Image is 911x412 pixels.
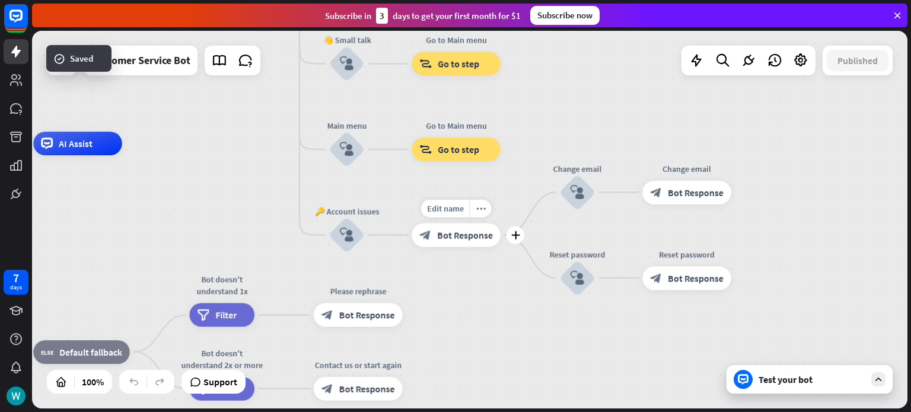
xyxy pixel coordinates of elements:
[311,206,383,218] div: 🔑 Account issues
[340,56,354,71] i: block_user_input
[10,283,22,292] div: days
[403,34,509,46] div: Go to Main menu
[571,271,585,285] i: block_user_input
[340,228,354,242] i: block_user_input
[311,34,383,46] div: 👋 Small talk
[633,248,740,260] div: Reset password
[59,346,122,357] span: Default fallback
[403,120,509,132] div: Go to Main menu
[4,270,28,295] a: 7 days
[340,142,354,157] i: block_user_input
[311,120,383,132] div: Main menu
[339,309,395,321] span: Bot Response
[59,138,93,149] span: AI Assist
[339,383,395,395] span: Bot Response
[180,273,263,297] div: Bot doesn't understand 1x
[305,285,411,297] div: Please rephrase
[427,203,464,214] span: Edit name
[437,229,493,241] span: Bot Response
[476,204,485,213] i: more_horiz
[759,373,865,385] div: Test your bot
[197,309,209,321] i: filter
[633,162,740,174] div: Change email
[70,52,93,65] span: Saved
[650,272,662,284] i: block_bot_response
[438,143,479,155] span: Go to step
[91,46,190,75] div: Customer Service Bot
[215,383,237,395] span: Filter
[197,383,209,395] i: filter
[321,309,333,321] i: block_bot_response
[419,229,431,241] i: block_bot_response
[419,143,432,155] i: block_goto
[203,372,237,391] span: Support
[53,53,65,65] i: success
[180,347,263,371] div: Bot doesn't understand 2x or more
[668,186,724,198] span: Bot Response
[305,359,411,371] div: Contact us or start again
[511,231,520,239] i: plus
[668,272,724,284] span: Bot Response
[438,58,479,69] span: Go to step
[9,5,45,40] button: Open LiveChat chat widget
[571,185,585,199] i: block_user_input
[530,6,600,25] div: Subscribe now
[542,162,613,174] div: Change email
[325,8,521,24] div: Subscribe in days to get your first month for $1
[542,248,613,260] div: Reset password
[827,50,888,71] button: Published
[376,8,388,24] div: 3
[321,383,333,395] i: block_bot_response
[650,186,662,198] i: block_bot_response
[215,309,237,321] span: Filter
[41,346,53,357] i: block_fallback
[419,58,432,69] i: block_goto
[78,372,107,391] div: 100%
[13,273,19,283] div: 7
